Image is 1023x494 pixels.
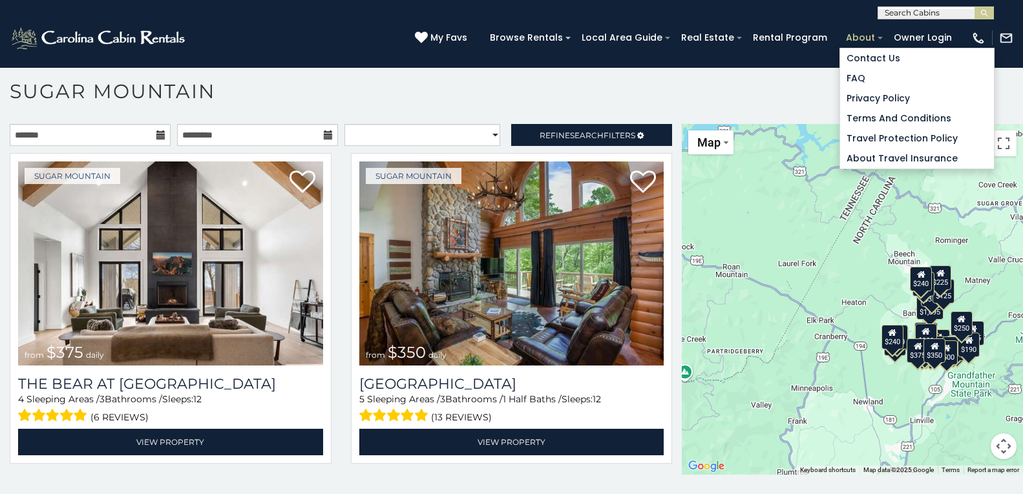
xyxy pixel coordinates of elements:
span: from [25,350,44,360]
div: $190 [914,322,936,347]
span: from [366,350,385,360]
div: $155 [962,321,984,345]
span: Map data ©2025 Google [863,466,934,473]
div: $350 [921,282,943,306]
a: The Bear At Sugar Mountain from $375 daily [18,161,323,365]
div: $195 [942,336,964,361]
img: mail-regular-white.png [999,31,1013,45]
span: Refine Filters [540,130,635,140]
h3: The Bear At Sugar Mountain [18,375,323,393]
a: View Property [359,429,664,455]
div: $350 [923,338,945,363]
img: Google [685,458,728,475]
a: RefineSearchFilters [511,124,672,146]
a: Grouse Moor Lodge from $350 daily [359,161,664,365]
h3: Grouse Moor Lodge [359,375,664,393]
span: (6 reviews) [90,409,149,426]
a: About Travel Insurance [840,149,994,169]
div: $225 [929,265,951,290]
button: Map camera controls [991,433,1017,459]
div: $240 [881,324,903,349]
span: daily [86,350,104,360]
div: $200 [928,329,950,354]
a: Sugar Mountain [366,168,461,184]
a: Open this area in Google Maps (opens a new window) [685,458,728,475]
a: The Bear At [GEOGRAPHIC_DATA] [18,375,323,393]
img: The Bear At Sugar Mountain [18,161,323,365]
button: Toggle fullscreen view [991,130,1017,156]
div: $250 [951,311,973,335]
div: Sleeping Areas / Bathrooms / Sleeps: [18,393,323,426]
a: Terms [942,466,960,473]
div: Sleeping Areas / Bathrooms / Sleeps: [359,393,664,426]
span: (13 reviews) [431,409,492,426]
a: View Property [18,429,323,455]
a: Add to favorites [630,169,656,196]
button: Keyboard shortcuts [800,466,856,475]
span: 12 [193,393,202,405]
a: Sugar Mountain [25,168,120,184]
span: 12 [593,393,601,405]
div: $240 [910,267,932,291]
div: $190 [958,332,980,356]
span: My Favs [430,31,467,45]
a: My Favs [415,31,470,45]
div: $300 [915,323,937,347]
a: Rental Program [746,28,834,48]
a: Report a map error [967,466,1019,473]
span: Map [697,136,721,149]
span: $375 [47,343,83,362]
img: Grouse Moor Lodge [359,161,664,365]
img: phone-regular-white.png [971,31,986,45]
div: $500 [936,340,958,365]
button: Change map style [688,130,733,154]
div: $1,095 [916,295,944,320]
a: Terms and Conditions [840,108,994,129]
a: About [839,28,881,48]
a: Local Area Guide [575,28,669,48]
div: $125 [933,279,954,304]
img: White-1-2.png [10,25,189,51]
span: 4 [18,393,24,405]
a: Browse Rentals [483,28,569,48]
span: 1 Half Baths / [503,393,562,405]
a: Privacy Policy [840,88,994,108]
a: Owner Login [887,28,958,48]
span: 3 [100,393,105,405]
a: Contact Us [840,48,994,68]
span: 3 [440,393,445,405]
div: $170 [912,271,934,296]
div: $355 [885,331,907,355]
a: FAQ [840,68,994,88]
a: Travel Protection Policy [840,129,994,149]
div: $375 [907,338,929,362]
span: $350 [388,343,426,362]
a: [GEOGRAPHIC_DATA] [359,375,664,393]
a: Real Estate [675,28,741,48]
span: Search [570,130,604,140]
span: daily [428,350,447,360]
span: 5 [359,393,364,405]
a: Add to favorites [290,169,315,196]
